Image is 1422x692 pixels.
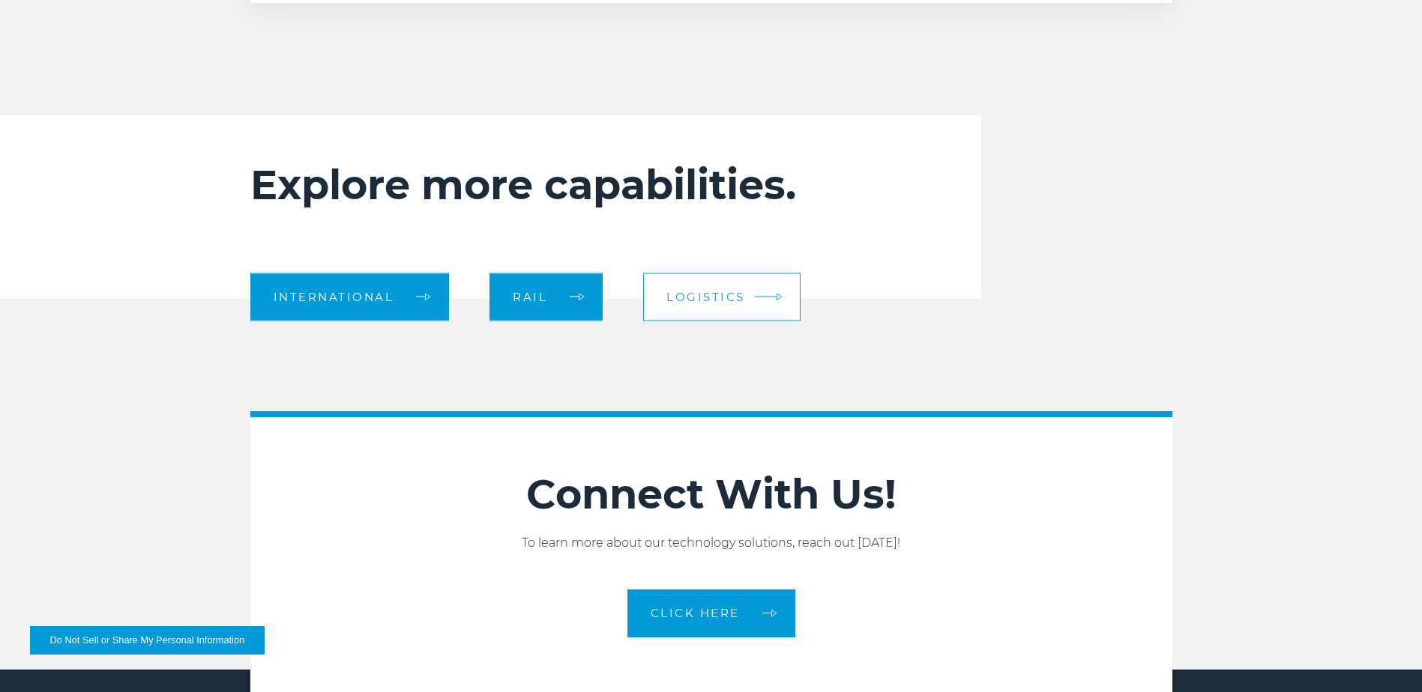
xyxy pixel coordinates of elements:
[250,470,1172,519] h2: Connect With Us!
[274,291,394,303] span: International
[1347,620,1422,692] iframe: Chat Widget
[513,291,547,303] span: Rail
[489,273,603,321] a: Rail arrow arrow
[250,273,450,321] a: International arrow arrow
[30,626,265,655] button: Do Not Sell or Share My Personal Information
[250,160,891,210] h2: Explore more capabilities.
[250,534,1172,552] p: To learn more about our technology solutions, reach out [DATE]!
[651,607,740,619] span: CLICK HERE
[666,291,745,303] span: Logistics
[776,293,782,301] img: arrow
[627,589,795,637] a: CLICK HERE arrow arrow
[643,273,801,321] a: Logistics arrow arrow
